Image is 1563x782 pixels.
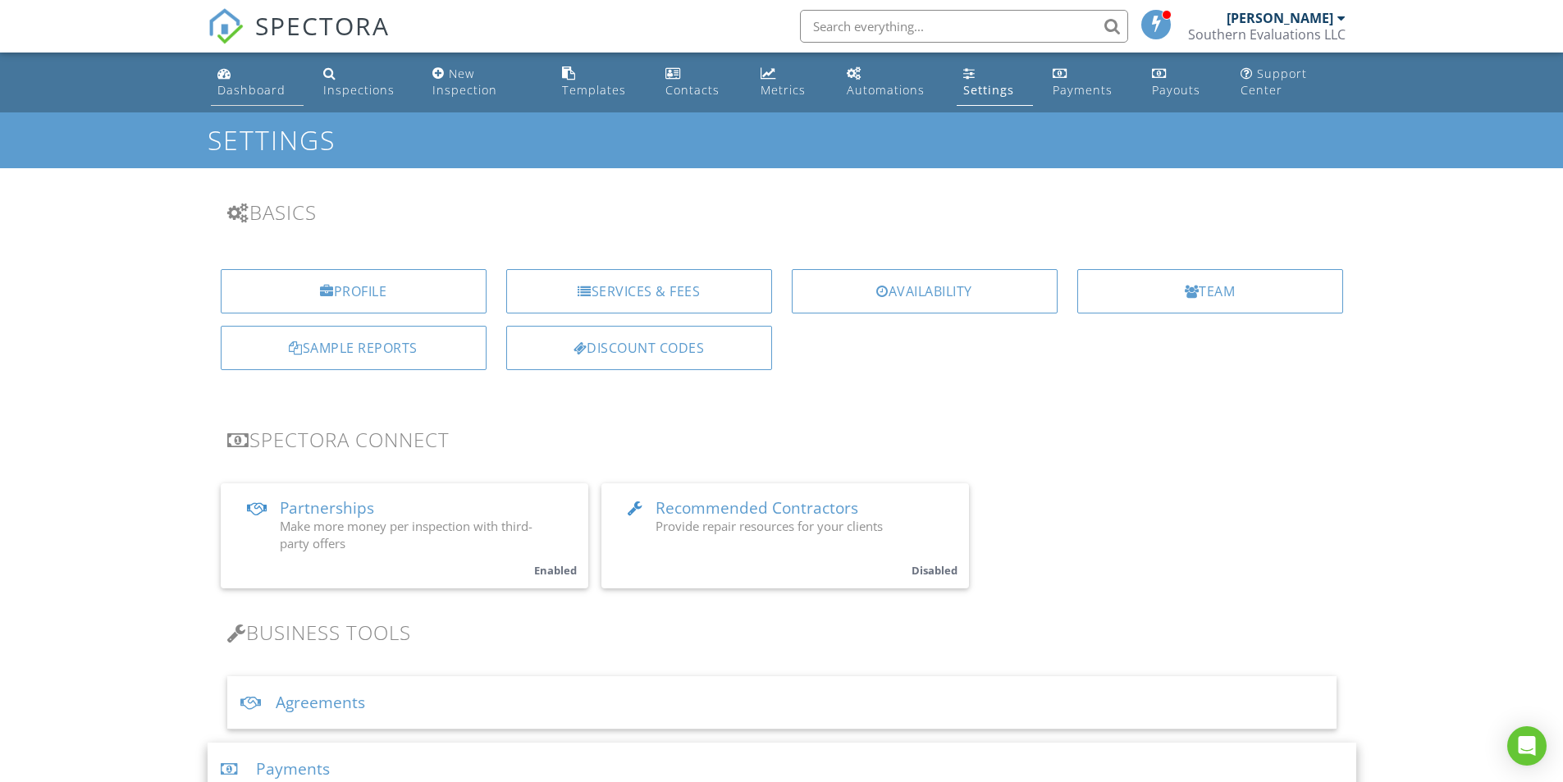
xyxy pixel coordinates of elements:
[208,22,390,57] a: SPECTORA
[208,8,244,44] img: The Best Home Inspection Software - Spectora
[280,518,532,551] span: Make more money per inspection with third-party offers
[792,269,1058,313] a: Availability
[221,326,487,370] a: Sample Reports
[1152,82,1200,98] div: Payouts
[912,563,957,578] small: Disabled
[227,621,1337,643] h3: Business Tools
[211,59,304,106] a: Dashboard
[963,82,1014,98] div: Settings
[1053,82,1113,98] div: Payments
[656,518,883,534] span: Provide repair resources for your clients
[227,428,1337,450] h3: Spectora Connect
[957,59,1032,106] a: Settings
[1145,59,1221,106] a: Payouts
[221,483,588,588] a: Partnerships Make more money per inspection with third-party offers Enabled
[761,82,806,98] div: Metrics
[221,269,487,313] a: Profile
[1046,59,1133,106] a: Payments
[432,66,497,98] div: New Inspection
[227,676,1337,729] div: Agreements
[217,82,286,98] div: Dashboard
[840,59,944,106] a: Automations (Basic)
[323,82,395,98] div: Inspections
[506,326,772,370] a: Discount Codes
[555,59,645,106] a: Templates
[280,497,374,519] span: Partnerships
[665,82,720,98] div: Contacts
[227,201,1337,223] h3: Basics
[659,59,741,106] a: Contacts
[754,59,827,106] a: Metrics
[1507,726,1547,766] div: Open Intercom Messenger
[601,483,969,588] a: Recommended Contractors Provide repair resources for your clients Disabled
[656,497,858,519] span: Recommended Contractors
[1241,66,1307,98] div: Support Center
[1227,10,1333,26] div: [PERSON_NAME]
[255,8,390,43] span: SPECTORA
[1188,26,1346,43] div: Southern Evaluations LLC
[506,269,772,313] a: Services & Fees
[1077,269,1343,313] a: Team
[847,82,925,98] div: Automations
[1234,59,1352,106] a: Support Center
[208,126,1356,154] h1: Settings
[317,59,413,106] a: Inspections
[562,82,626,98] div: Templates
[800,10,1128,43] input: Search everything...
[426,59,542,106] a: New Inspection
[534,563,577,578] small: Enabled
